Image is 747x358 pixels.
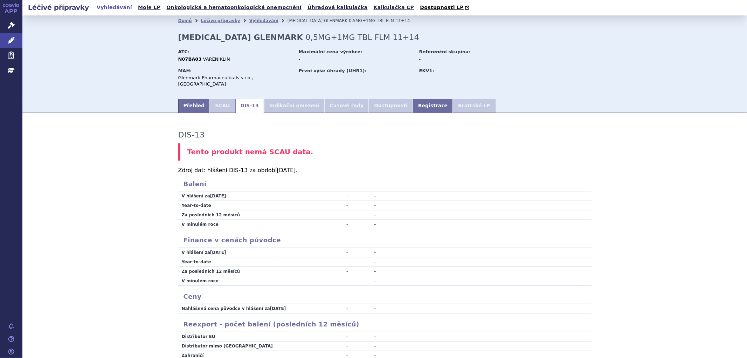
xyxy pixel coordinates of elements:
td: - [353,304,376,313]
strong: Referenční skupina: [419,49,470,54]
td: - [353,201,376,210]
td: - [301,266,353,276]
td: - [301,276,353,285]
td: Year-to-date [178,257,301,266]
td: - [353,342,376,351]
span: Dostupnosti LP [420,5,464,10]
span: [DATE] [277,167,296,174]
h3: Balení [178,180,592,188]
a: DIS-13 [235,99,264,113]
div: - [299,56,413,62]
a: Přehled [178,99,210,113]
td: - [353,266,376,276]
td: - [353,332,376,342]
a: Úhradová kalkulačka [305,3,370,12]
a: Moje LP [136,3,162,12]
td: Year-to-date [178,201,301,210]
td: V hlášení za [178,191,301,201]
a: Dostupnosti LP [418,3,473,13]
a: Registrace [413,99,453,113]
td: - [353,220,376,229]
td: - [301,201,353,210]
span: [DATE] [270,306,286,311]
a: Onkologická a hematoonkologická onemocnění [164,3,304,12]
strong: Maximální cena výrobce: [299,49,362,54]
a: Domů [178,18,192,23]
td: - [301,248,353,257]
div: - [419,75,498,81]
strong: MAH: [178,68,192,73]
div: - [419,56,498,62]
td: Distributor mimo [GEOGRAPHIC_DATA] [178,342,301,351]
strong: [MEDICAL_DATA] GLENMARK [178,33,303,42]
strong: EKV1: [419,68,434,73]
div: - [299,75,413,81]
td: V minulém roce [178,276,301,285]
strong: První výše úhrady (UHR1): [299,68,367,73]
a: Vyhledávání [95,3,134,12]
div: Glenmark Pharmaceuticals s.r.o., [GEOGRAPHIC_DATA] [178,75,292,87]
h3: Finance v cenách původce [178,236,592,244]
td: Distributor EU [178,332,301,342]
td: V minulém roce [178,220,301,229]
a: Kalkulačka CP [372,3,416,12]
td: Za posledních 12 měsíců [178,210,301,220]
span: [DATE] [210,250,226,255]
td: V hlášení za [178,248,301,257]
td: - [301,191,353,201]
td: - [353,257,376,266]
strong: N07BA03 [178,56,202,62]
h2: Léčivé přípravky [22,2,95,12]
div: Tento produkt nemá SCAU data. [178,143,592,161]
span: 0,5MG+1MG TBL FLM 11+14 [306,33,419,42]
td: - [301,257,353,266]
td: - [301,210,353,220]
h3: Ceny [178,293,592,300]
span: [DATE] [210,194,226,198]
td: Nahlášená cena původce v hlášení za [178,304,301,313]
td: - [301,342,353,351]
td: - [301,304,353,313]
td: Za posledních 12 měsíců [178,266,301,276]
td: - [353,191,376,201]
td: - [353,276,376,285]
h3: Reexport - počet balení (posledních 12 měsíců) [178,320,592,328]
td: - [301,220,353,229]
a: Léčivé přípravky [201,18,240,23]
span: VARENIKLIN [203,56,230,62]
h3: DIS-13 [178,130,205,140]
td: - [353,248,376,257]
p: Zdroj dat: hlášení DIS-13 za období . [178,168,592,173]
span: [MEDICAL_DATA] GLENMARK [288,18,347,23]
a: Vyhledávání [249,18,278,23]
strong: ATC: [178,49,190,54]
td: - [353,210,376,220]
td: - [301,332,353,342]
span: 0,5MG+1MG TBL FLM 11+14 [349,18,410,23]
